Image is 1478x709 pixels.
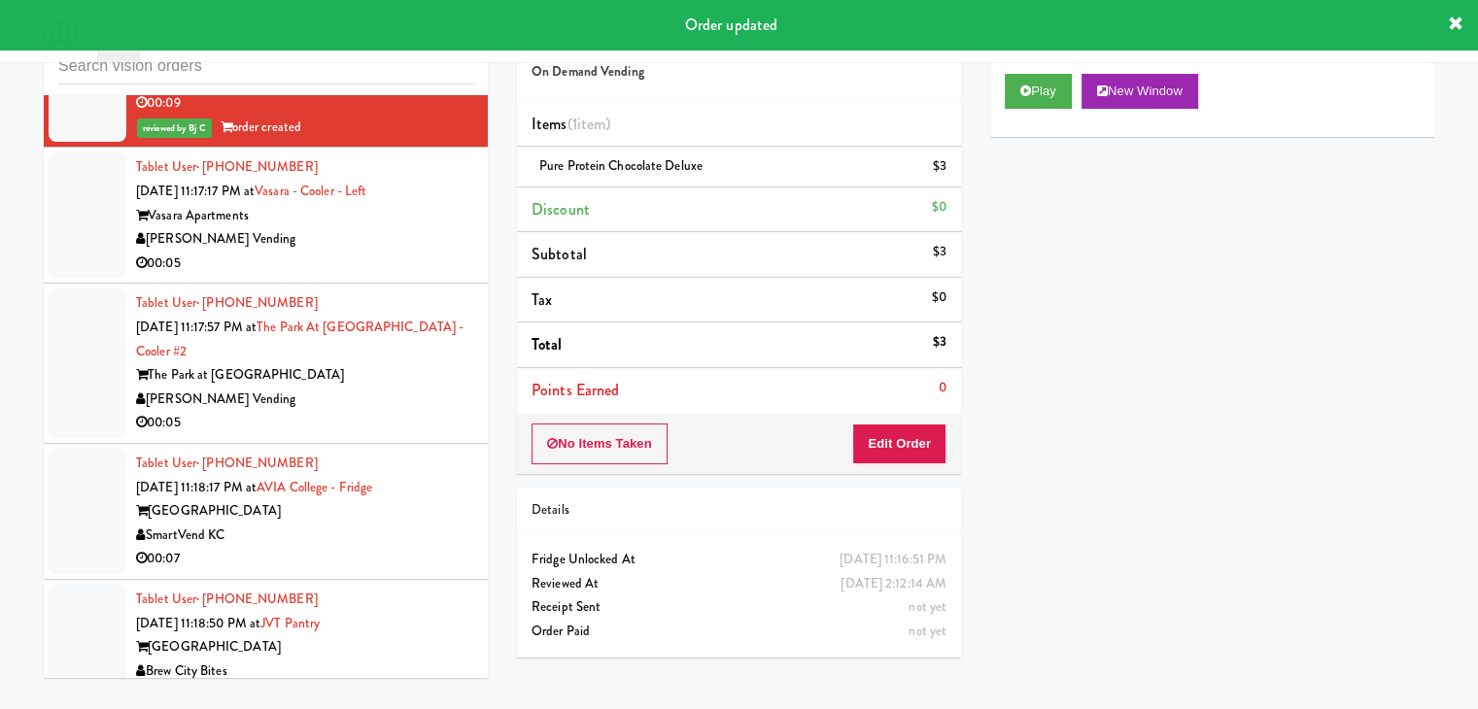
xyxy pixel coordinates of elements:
[909,622,946,640] span: not yet
[841,572,946,596] div: [DATE] 2:12:14 AM
[136,227,473,252] div: [PERSON_NAME] Vending
[136,157,318,176] a: Tablet User· [PHONE_NUMBER]
[852,423,946,464] button: Edit Order
[532,243,587,265] span: Subtotal
[58,49,473,84] input: Search vision orders
[136,547,473,571] div: 00:07
[44,444,488,580] li: Tablet User· [PHONE_NUMBER][DATE] 11:18:17 PM atAVIA College - Fridge[GEOGRAPHIC_DATA]SmartVend K...
[136,252,473,276] div: 00:05
[532,379,619,401] span: Points Earned
[257,478,372,496] a: AVIA College - Fridge
[136,318,464,360] a: The Park at [GEOGRAPHIC_DATA] - Cooler #2
[532,595,946,620] div: Receipt Sent
[44,148,488,284] li: Tablet User· [PHONE_NUMBER][DATE] 11:17:17 PM atVasara - Cooler - LeftVasara Apartments[PERSON_NA...
[532,572,946,596] div: Reviewed At
[196,454,318,472] span: · [PHONE_NUMBER]
[532,620,946,644] div: Order Paid
[136,499,473,523] div: [GEOGRAPHIC_DATA]
[136,523,473,548] div: SmartVend KC
[1082,74,1198,109] button: New Window
[136,91,473,116] div: 00:09
[577,113,605,135] ng-pluralize: item
[532,198,590,220] span: Discount
[196,157,318,176] span: · [PHONE_NUMBER]
[532,498,946,523] div: Details
[136,411,473,435] div: 00:05
[532,333,563,355] span: Total
[539,156,703,175] span: Pure Protein Chocolate Deluxe
[932,286,946,310] div: $0
[136,590,318,608] a: Tablet User· [PHONE_NUMBER]
[933,240,946,264] div: $3
[909,597,946,616] span: not yet
[136,659,473,684] div: Brew City Bites
[532,548,946,572] div: Fridge Unlocked At
[933,330,946,354] div: $3
[196,293,318,312] span: · [PHONE_NUMBER]
[532,288,552,311] span: Tax
[221,118,301,136] span: order created
[136,363,473,388] div: The Park at [GEOGRAPHIC_DATA]
[196,590,318,608] span: · [PHONE_NUMBER]
[532,65,946,80] h5: On Demand Vending
[939,376,946,400] div: 0
[44,284,488,444] li: Tablet User· [PHONE_NUMBER][DATE] 11:17:57 PM atThe Park at [GEOGRAPHIC_DATA] - Cooler #2The Park...
[136,454,318,472] a: Tablet User· [PHONE_NUMBER]
[255,182,366,200] a: Vasara - Cooler - Left
[933,154,946,179] div: $3
[932,195,946,219] div: $0
[532,423,668,464] button: No Items Taken
[532,113,610,135] span: Items
[136,182,255,200] span: [DATE] 11:17:17 PM at
[685,14,777,36] span: Order updated
[136,318,257,336] span: [DATE] 11:17:57 PM at
[137,118,212,138] span: reviewed by Bj C
[136,204,473,228] div: Vasara Apartments
[567,113,611,135] span: (1 )
[136,635,473,659] div: [GEOGRAPHIC_DATA]
[136,293,318,312] a: Tablet User· [PHONE_NUMBER]
[136,388,473,412] div: [PERSON_NAME] Vending
[260,614,320,632] a: JVT Pantry
[136,478,257,496] span: [DATE] 11:18:17 PM at
[840,548,946,572] div: [DATE] 11:16:51 PM
[136,614,260,632] span: [DATE] 11:18:50 PM at
[1005,74,1072,109] button: Play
